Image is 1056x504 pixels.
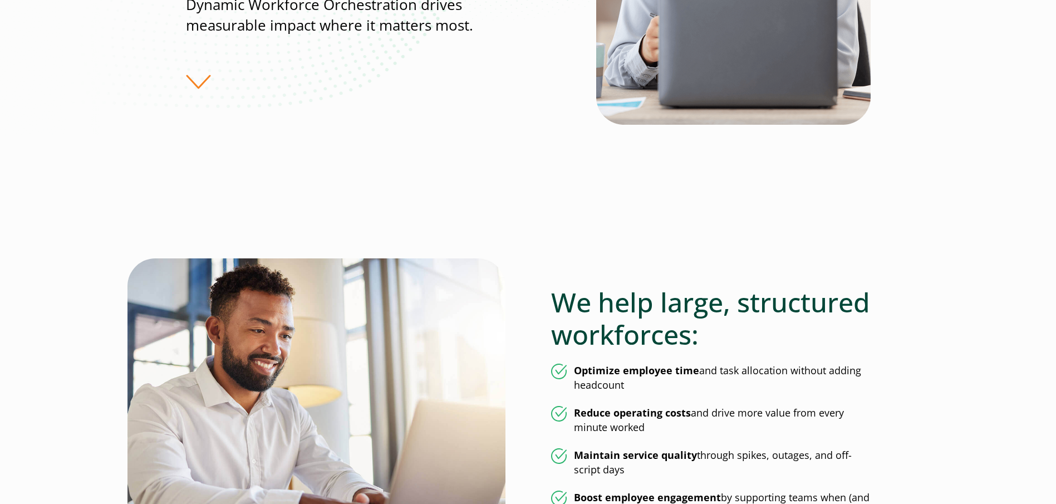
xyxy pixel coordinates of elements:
strong: Reduce operating costs [574,406,691,419]
strong: Optimize employee time [574,364,699,377]
strong: Boost employee engagement [574,491,721,504]
strong: Maintain service quality [574,448,697,462]
li: and drive more value from every minute worked [551,406,871,435]
li: and task allocation without adding headcount [551,364,871,393]
h2: We help large, structured workforces: [551,286,871,350]
li: through spikes, outages, and off-script days [551,448,871,477]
